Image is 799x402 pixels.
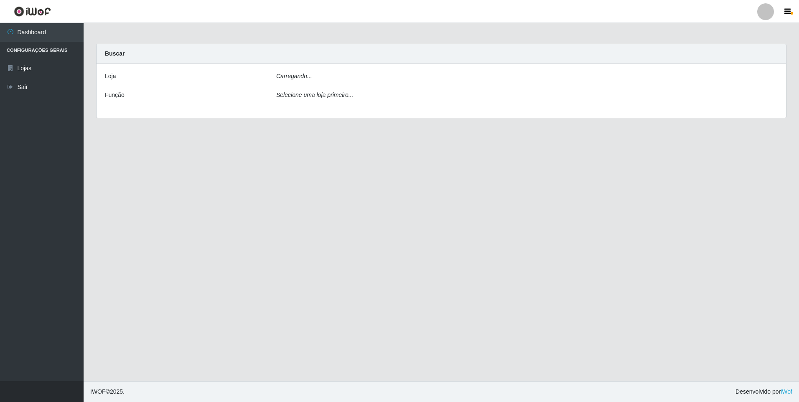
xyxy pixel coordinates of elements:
img: CoreUI Logo [14,6,51,17]
span: IWOF [90,388,106,395]
span: Desenvolvido por [735,387,792,396]
i: Carregando... [276,73,312,79]
a: iWof [781,388,792,395]
span: © 2025 . [90,387,125,396]
label: Loja [105,72,116,81]
i: Selecione uma loja primeiro... [276,92,353,98]
label: Função [105,91,125,99]
strong: Buscar [105,50,125,57]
